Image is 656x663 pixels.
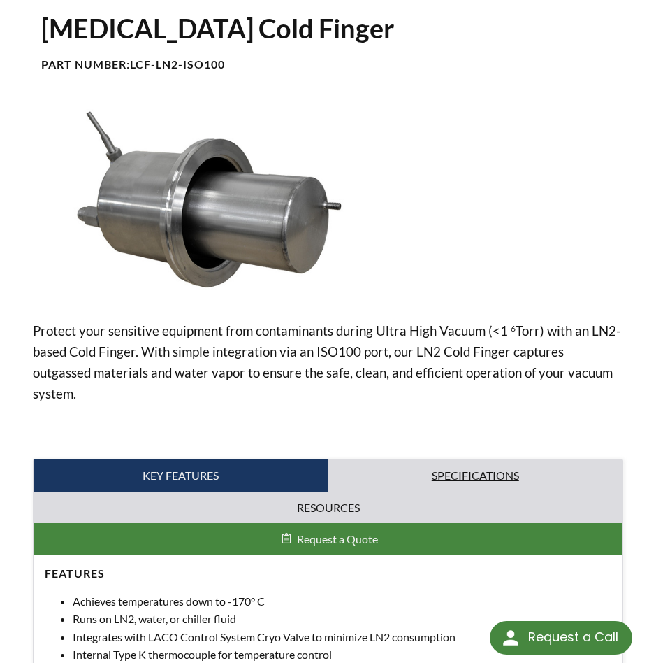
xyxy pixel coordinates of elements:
[508,323,516,334] sup: -6
[73,610,611,628] li: Runs on LN2, water, or chiller fluid
[41,11,615,45] h1: [MEDICAL_DATA] Cold Finger
[328,459,623,492] a: Specifications
[34,523,622,555] button: Request a Quote
[34,459,328,492] a: Key Features
[130,57,225,71] b: LCF-LN2-ISO100
[490,621,632,655] div: Request a Call
[500,627,522,649] img: round button
[33,105,376,298] img: Image showing LN2 cold finger, angled view
[34,492,622,524] a: Resources
[73,628,611,646] li: Integrates with LACO Control System Cryo Valve to minimize LN2 consumption
[45,566,611,581] h4: Features
[33,320,623,404] p: Protect your sensitive equipment from contaminants during Ultra High Vacuum (<1 Torr) with an LN2...
[73,592,611,611] li: Achieves temperatures down to -170° C
[41,57,615,72] h4: Part Number:
[297,532,378,546] span: Request a Quote
[528,621,618,653] div: Request a Call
